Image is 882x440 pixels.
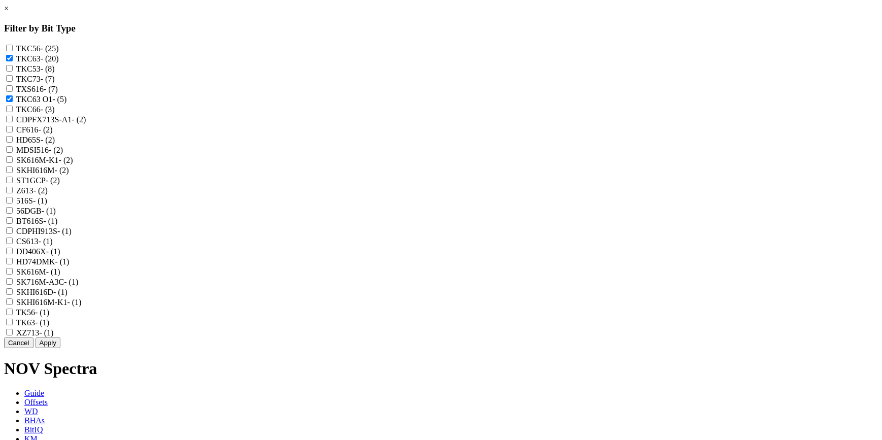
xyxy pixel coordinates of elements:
label: SK616M [16,267,60,276]
span: - (2) [72,115,86,124]
span: - (25) [41,44,59,53]
button: Apply [36,337,60,348]
span: - (1) [42,207,56,215]
span: - (2) [39,125,53,134]
label: XZ713 [16,328,53,337]
span: - (1) [55,257,69,266]
label: SK716M-A3C [16,278,78,286]
button: Cancel [4,337,33,348]
span: - (8) [41,64,55,73]
span: - (7) [41,75,55,83]
span: BHAs [24,416,45,425]
span: - (1) [33,196,47,205]
span: - (5) [52,95,66,104]
label: TKC63 [16,54,59,63]
label: SKHI616D [16,288,67,296]
span: - (2) [49,146,63,154]
span: - (1) [35,308,49,317]
h1: NOV Spectra [4,359,878,378]
label: 56DGB [16,207,56,215]
span: - (2) [46,176,60,185]
span: - (1) [43,217,57,225]
label: TXS616 [16,85,58,93]
label: HD65S [16,136,55,144]
span: Offsets [24,398,48,407]
label: CF616 [16,125,53,134]
span: BitIQ [24,425,43,434]
span: - (1) [57,227,72,235]
span: - (2) [41,136,55,144]
label: BT616S [16,217,57,225]
label: HD74DMK [16,257,69,266]
label: DD406X [16,247,60,256]
label: CDPFX713S-A1 [16,115,86,124]
label: CS613 [16,237,53,246]
span: - (3) [41,105,55,114]
label: TKC56 [16,44,59,53]
span: - (1) [53,288,67,296]
span: Guide [24,389,44,397]
label: TKC73 [16,75,55,83]
label: SK616M-K1 [16,156,73,164]
span: - (1) [64,278,78,286]
span: - (20) [41,54,59,63]
span: - (1) [46,247,60,256]
label: Z613 [16,186,48,195]
label: SKHI616M [16,166,69,175]
span: - (1) [35,318,49,327]
span: - (7) [44,85,58,93]
label: TKC66 [16,105,55,114]
a: × [4,4,9,13]
label: 516S [16,196,47,205]
span: WD [24,407,38,416]
label: ST1GCP [16,176,60,185]
label: TK56 [16,308,49,317]
h3: Filter by Bit Type [4,23,878,34]
span: - (1) [46,267,60,276]
label: TK63 [16,318,49,327]
span: - (2) [59,156,73,164]
span: - (1) [39,328,53,337]
label: SKHI616M-K1 [16,298,81,307]
span: - (2) [33,186,48,195]
span: - (1) [67,298,81,307]
label: TKC63 O1 [16,95,67,104]
span: - (2) [55,166,69,175]
label: TKC53 [16,64,55,73]
span: - (1) [39,237,53,246]
label: CDPHI913S [16,227,72,235]
label: MDSI516 [16,146,63,154]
